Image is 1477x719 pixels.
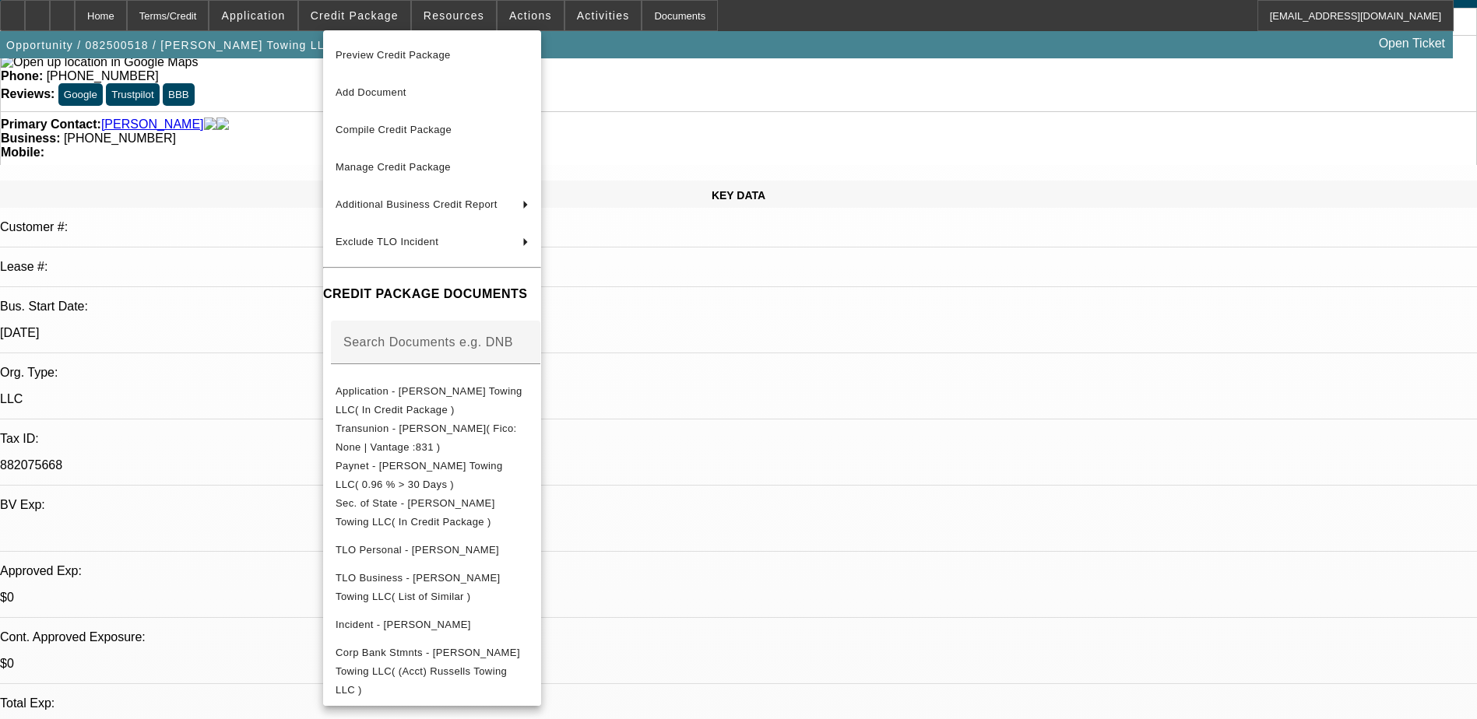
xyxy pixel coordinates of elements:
[336,124,452,135] span: Compile Credit Package
[336,544,499,556] span: TLO Personal - [PERSON_NAME]
[336,497,495,528] span: Sec. of State - [PERSON_NAME] Towing LLC( In Credit Package )
[336,423,517,453] span: Transunion - [PERSON_NAME]( Fico: None | Vantage :831 )
[323,569,541,606] button: TLO Business - Russell's Towing LLC( List of Similar )
[336,86,406,98] span: Add Document
[323,457,541,494] button: Paynet - Russell's Towing LLC( 0.96 % > 30 Days )
[323,494,541,531] button: Sec. of State - Russell's Towing LLC( In Credit Package )
[336,572,501,602] span: TLO Business - [PERSON_NAME] Towing LLC( List of Similar )
[323,606,541,644] button: Incident - Russell, Zachary
[323,644,541,700] button: Corp Bank Stmnts - Russell's Towing LLC( (Acct) Russells Towing LLC )
[336,619,471,630] span: Incident - [PERSON_NAME]
[336,236,438,247] span: Exclude TLO Incident
[336,198,498,210] span: Additional Business Credit Report
[336,385,522,416] span: Application - [PERSON_NAME] Towing LLC( In Credit Package )
[336,647,520,696] span: Corp Bank Stmnts - [PERSON_NAME] Towing LLC( (Acct) Russells Towing LLC )
[323,531,541,569] button: TLO Personal - Russell, Zachary
[323,382,541,419] button: Application - Russell's Towing LLC( In Credit Package )
[323,419,541,457] button: Transunion - Russell, Zachary( Fico: None | Vantage :831 )
[323,285,541,303] h4: CREDIT PACKAGE DOCUMENTS
[336,460,503,490] span: Paynet - [PERSON_NAME] Towing LLC( 0.96 % > 30 Days )
[336,49,451,61] span: Preview Credit Package
[343,335,513,349] mat-label: Search Documents e.g. DNB
[336,161,451,173] span: Manage Credit Package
